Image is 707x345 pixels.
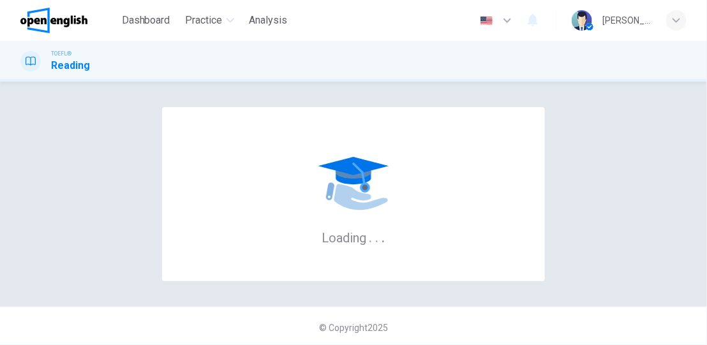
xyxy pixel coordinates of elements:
[381,226,385,247] h6: .
[122,13,170,28] span: Dashboard
[51,58,90,73] h1: Reading
[479,16,495,26] img: en
[572,10,592,31] img: Profile picture
[20,8,117,33] a: OpenEnglish logo
[244,9,293,32] button: Analysis
[51,49,71,58] span: TOEFL®
[375,226,379,247] h6: .
[20,8,87,33] img: OpenEnglish logo
[319,323,388,333] span: © Copyright 2025
[117,9,175,32] button: Dashboard
[368,226,373,247] h6: .
[181,9,239,32] button: Practice
[186,13,223,28] span: Practice
[322,229,385,246] h6: Loading
[602,13,651,28] div: [PERSON_NAME]
[249,13,288,28] span: Analysis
